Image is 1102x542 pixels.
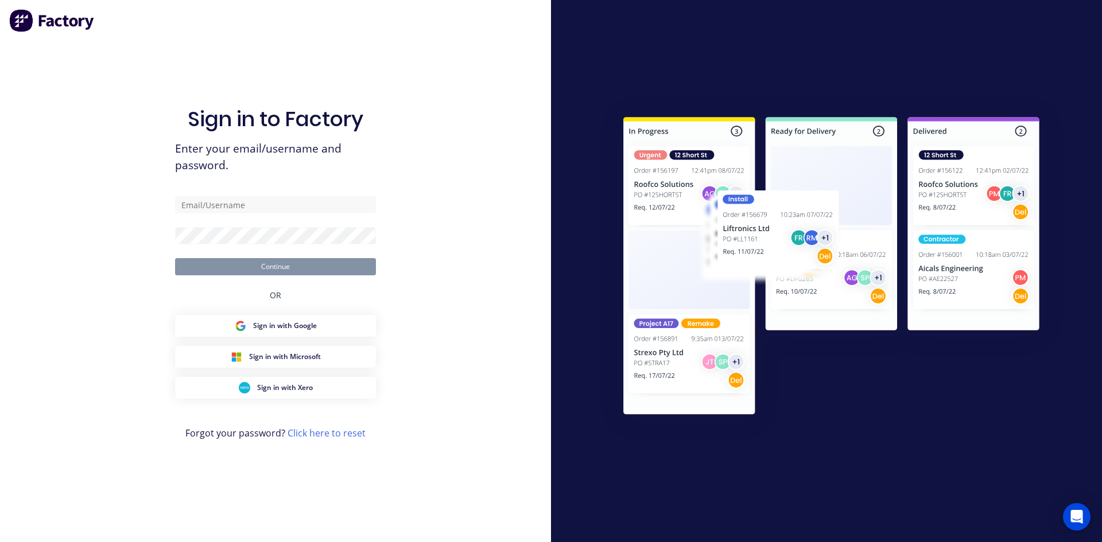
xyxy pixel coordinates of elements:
button: Google Sign inSign in with Google [175,315,376,337]
input: Email/Username [175,196,376,213]
div: Open Intercom Messenger [1063,503,1091,531]
span: Sign in with Xero [257,383,313,393]
span: Sign in with Microsoft [249,352,321,362]
span: Forgot your password? [185,426,366,440]
img: Google Sign in [235,320,246,332]
button: Continue [175,258,376,275]
img: Factory [9,9,95,32]
img: Microsoft Sign in [231,351,242,362]
a: Click here to reset [288,427,366,439]
img: Sign in [598,94,1065,442]
img: Xero Sign in [239,382,250,393]
div: OR [270,275,281,315]
span: Enter your email/username and password. [175,141,376,174]
span: Sign in with Google [253,321,317,331]
button: Xero Sign inSign in with Xero [175,377,376,399]
button: Microsoft Sign inSign in with Microsoft [175,346,376,368]
h1: Sign in to Factory [188,107,363,131]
